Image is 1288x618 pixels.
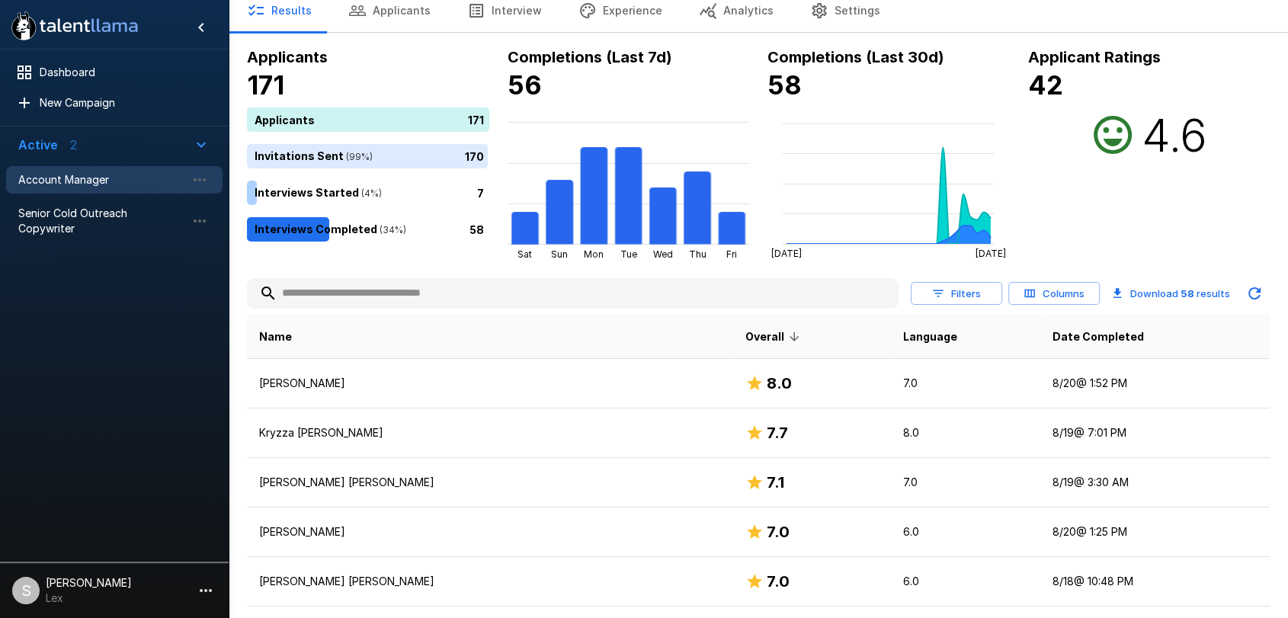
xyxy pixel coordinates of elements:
[726,248,737,260] tspan: Fri
[903,475,1028,490] p: 7.0
[469,221,484,237] p: 58
[259,425,721,440] p: Kryzza [PERSON_NAME]
[1028,48,1161,66] b: Applicant Ratings
[903,574,1028,589] p: 6.0
[1106,278,1236,309] button: Download 58 results
[620,248,636,260] tspan: Tue
[1040,408,1270,458] td: 8/19 @ 7:01 PM
[688,248,706,260] tspan: Thu
[517,248,532,260] tspan: Sat
[1181,287,1194,299] b: 58
[767,520,790,544] h6: 7.0
[1008,282,1100,306] button: Columns
[247,48,328,66] b: Applicants
[903,425,1028,440] p: 8.0
[976,248,1006,259] tspan: [DATE]
[1040,359,1270,408] td: 8/20 @ 1:52 PM
[477,184,484,200] p: 7
[745,328,804,346] span: Overall
[767,371,792,395] h6: 8.0
[1040,557,1270,607] td: 8/18 @ 10:48 PM
[259,524,721,540] p: [PERSON_NAME]
[1040,508,1270,557] td: 8/20 @ 1:25 PM
[259,376,721,391] p: [PERSON_NAME]
[653,248,673,260] tspan: Wed
[767,69,802,101] b: 58
[508,69,542,101] b: 56
[767,421,788,445] h6: 7.7
[767,470,784,495] h6: 7.1
[259,574,721,589] p: [PERSON_NAME] [PERSON_NAME]
[465,148,484,164] p: 170
[1053,328,1144,346] span: Date Completed
[551,248,568,260] tspan: Sun
[903,328,957,346] span: Language
[771,248,802,259] tspan: [DATE]
[767,569,790,594] h6: 7.0
[508,48,672,66] b: Completions (Last 7d)
[903,376,1028,391] p: 7.0
[247,69,284,101] b: 171
[1040,458,1270,508] td: 8/19 @ 3:30 AM
[767,48,944,66] b: Completions (Last 30d)
[1028,69,1063,101] b: 42
[259,328,292,346] span: Name
[911,282,1002,306] button: Filters
[584,248,604,260] tspan: Mon
[259,475,721,490] p: [PERSON_NAME] [PERSON_NAME]
[1239,278,1270,309] button: Updated Today - 4:08 PM
[1142,107,1207,162] h2: 4.6
[903,524,1028,540] p: 6.0
[468,111,484,127] p: 171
